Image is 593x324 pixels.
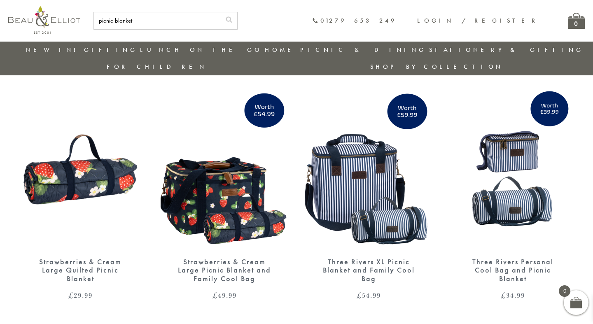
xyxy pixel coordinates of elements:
img: Strawberries & Cream Large Quilted Picnic Blanket and Family Cool Bag [161,85,288,249]
div: Three Rivers Personal Cool Bag and Picnic Blanket [463,258,562,283]
span: £ [357,290,362,300]
a: Strawberries & Cream Large Quilted Picnic Blanket and Family Cool Bag Strawberries & Cream Large ... [161,85,288,299]
a: Home [265,46,298,54]
div: Strawberries & Cream Large Picnic Blanket and Family Cool Bag [175,258,274,283]
a: Stationery & Gifting [429,46,584,54]
span: £ [212,290,218,300]
a: For Children [107,63,207,71]
a: Login / Register [417,16,539,25]
a: Gifting [84,46,138,54]
bdi: 29.99 [68,290,93,300]
span: £ [501,290,506,300]
a: Three Rivers XL Picnic Blanket and Family Cool Bag Three Rivers XL Picnic Blanket and Family Cool... [305,85,432,299]
bdi: 54.99 [357,290,381,300]
a: 0 [568,13,585,29]
span: 0 [559,285,570,297]
a: 01279 653 249 [312,17,397,24]
a: Picnic & Dining [300,46,426,54]
bdi: 34.99 [501,290,525,300]
img: Three Rivers XL Picnic Blanket and Family Cool Bag [305,85,432,249]
img: logo [8,6,80,34]
a: Shop by collection [370,63,503,71]
a: New in! [26,46,81,54]
bdi: 49.99 [212,290,237,300]
div: Three Rivers XL Picnic Blanket and Family Cool Bag [319,258,418,283]
input: SEARCH [94,12,221,29]
img: Three Rivers Personal Cool Bag and Picnic Blanket [449,85,577,249]
span: £ [68,290,74,300]
a: Lunch On The Go [140,46,262,54]
a: Three Rivers Personal Cool Bag and Picnic Blanket Three Rivers Personal Cool Bag and Picnic Blank... [449,85,577,299]
img: Strawberries & Cream Large Quilted Picnic Blanket. [16,85,144,249]
a: Strawberries & Cream Large Quilted Picnic Blanket. Strawberries & Cream Large Quilted Picnic Blan... [16,85,144,299]
div: Strawberries & Cream Large Quilted Picnic Blanket [31,258,130,283]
